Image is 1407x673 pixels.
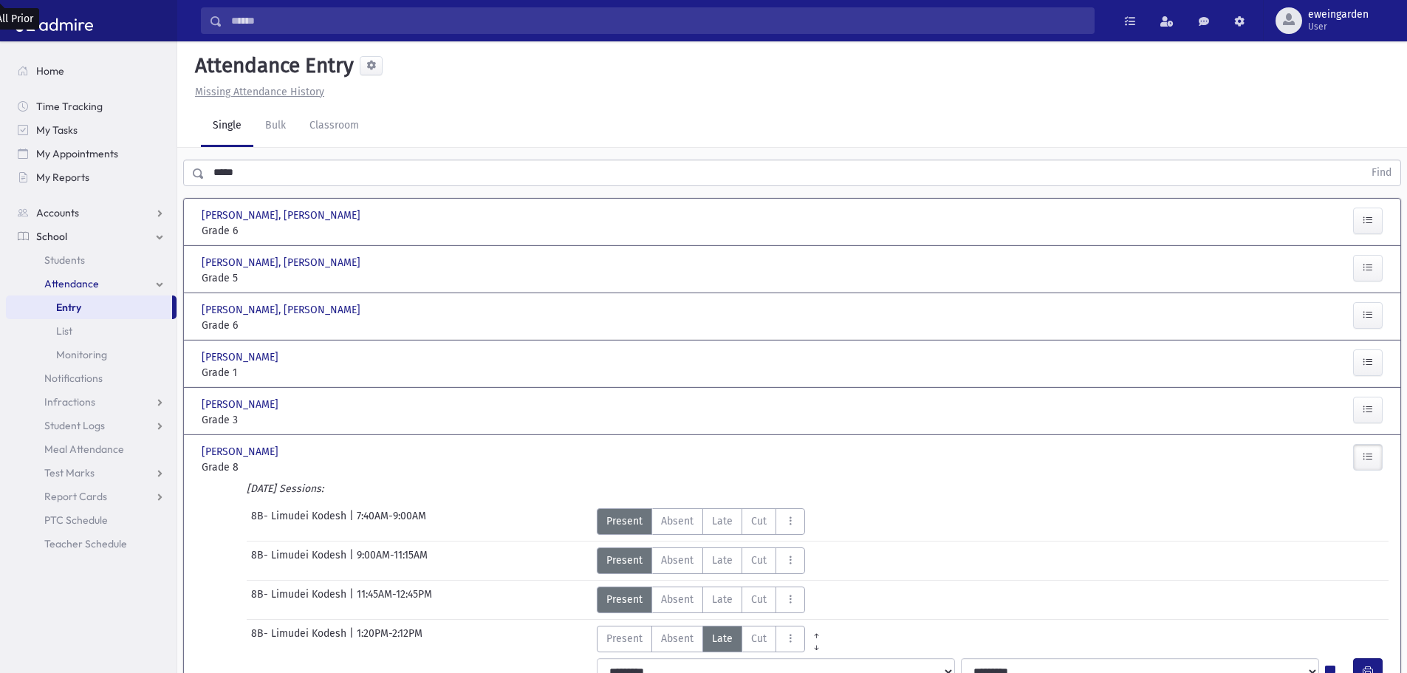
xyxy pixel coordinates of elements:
span: Time Tracking [36,100,103,113]
button: Find [1363,160,1400,185]
span: Grade 5 [202,270,386,286]
span: [PERSON_NAME] [202,397,281,412]
span: Absent [661,631,694,646]
span: Notifications [44,372,103,385]
span: Meal Attendance [44,443,124,456]
a: Classroom [298,106,371,147]
span: My Tasks [36,123,78,137]
a: Meal Attendance [6,437,177,461]
a: Attendance [6,272,177,295]
span: Cut [751,553,767,568]
span: Late [712,513,733,529]
a: Single [201,106,253,147]
span: Students [44,253,85,267]
a: School [6,225,177,248]
span: 11:45AM-12:45PM [357,587,432,613]
span: Present [606,592,643,607]
span: Grade 6 [202,223,386,239]
a: List [6,319,177,343]
input: Search [222,7,1094,34]
span: 8B- Limudei Kodesh [251,587,349,613]
span: My Appointments [36,147,118,160]
a: Test Marks [6,461,177,485]
span: Absent [661,513,694,529]
span: | [349,547,357,574]
span: Present [606,513,643,529]
span: List [56,324,72,338]
a: My Appointments [6,142,177,165]
span: My Reports [36,171,89,184]
span: PTC Schedule [44,513,108,527]
span: [PERSON_NAME] [202,444,281,460]
span: Absent [661,592,694,607]
span: 8B- Limudei Kodesh [251,626,349,652]
span: Present [606,631,643,646]
a: Bulk [253,106,298,147]
span: Attendance [44,277,99,290]
span: Home [36,64,64,78]
div: AttTypes [597,547,805,574]
span: Grade 1 [202,365,386,380]
a: PTC Schedule [6,508,177,532]
a: Teacher Schedule [6,532,177,556]
span: Cut [751,592,767,607]
div: AttTypes [597,508,805,535]
a: Time Tracking [6,95,177,118]
span: | [349,508,357,535]
span: Student Logs [44,419,105,432]
span: Test Marks [44,466,95,479]
span: 9:00AM-11:15AM [357,547,428,574]
span: Grade 6 [202,318,386,333]
a: Accounts [6,201,177,225]
span: [PERSON_NAME], [PERSON_NAME] [202,208,363,223]
a: Student Logs [6,414,177,437]
img: AdmirePro [12,6,97,35]
span: Present [606,553,643,568]
span: Grade 3 [202,412,386,428]
span: Infractions [44,395,95,409]
a: Report Cards [6,485,177,508]
span: Report Cards [44,490,107,503]
span: [PERSON_NAME] [202,349,281,365]
span: School [36,230,67,243]
a: Home [6,59,177,83]
span: 8B- Limudei Kodesh [251,508,349,535]
a: My Tasks [6,118,177,142]
i: [DATE] Sessions: [247,482,323,495]
div: AttTypes [597,587,805,613]
span: Absent [661,553,694,568]
span: User [1308,21,1369,33]
span: 1:20PM-2:12PM [357,626,422,652]
span: Grade 8 [202,460,386,475]
span: Accounts [36,206,79,219]
span: Late [712,631,733,646]
span: | [349,626,357,652]
a: Entry [6,295,172,319]
span: Entry [56,301,81,314]
u: Missing Attendance History [195,86,324,98]
a: Monitoring [6,343,177,366]
div: AttTypes [597,626,828,652]
h5: Attendance Entry [189,53,354,78]
span: [PERSON_NAME], [PERSON_NAME] [202,302,363,318]
span: Cut [751,513,767,529]
span: Monitoring [56,348,107,361]
a: Infractions [6,390,177,414]
span: Cut [751,631,767,646]
a: Missing Attendance History [189,86,324,98]
span: eweingarden [1308,9,1369,21]
a: Students [6,248,177,272]
span: Late [712,592,733,607]
a: Notifications [6,366,177,390]
span: Teacher Schedule [44,537,127,550]
span: [PERSON_NAME], [PERSON_NAME] [202,255,363,270]
span: 7:40AM-9:00AM [357,508,426,535]
a: My Reports [6,165,177,189]
span: | [349,587,357,613]
span: Late [712,553,733,568]
span: 8B- Limudei Kodesh [251,547,349,574]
